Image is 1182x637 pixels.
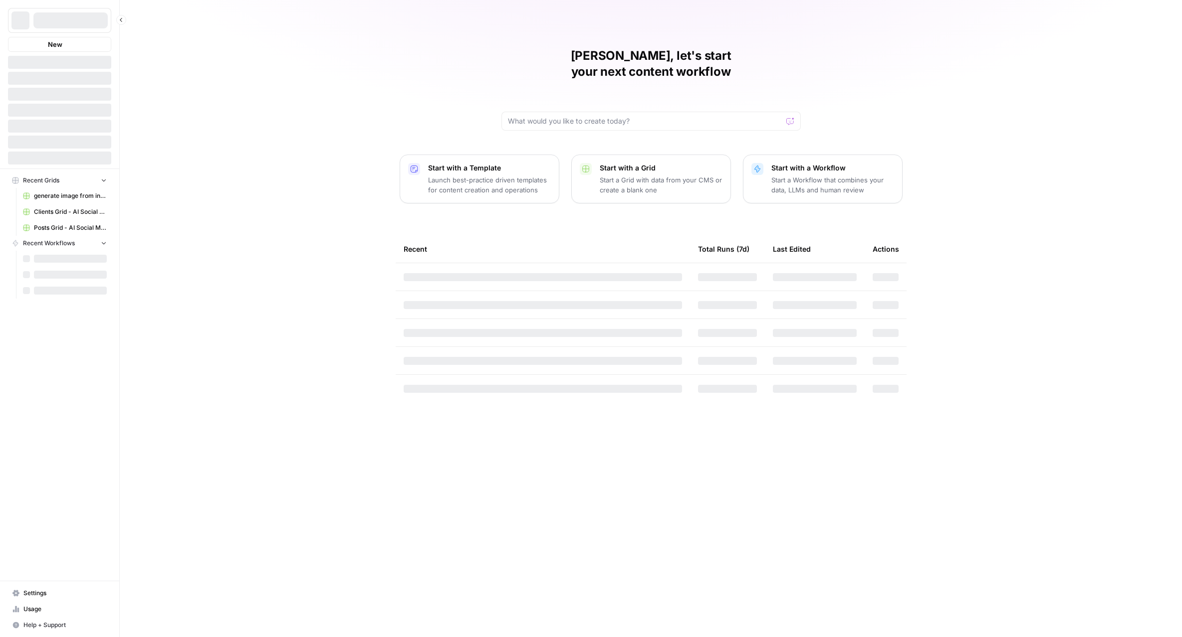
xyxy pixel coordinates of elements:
button: Start with a GridStart a Grid with data from your CMS or create a blank one [571,155,731,203]
button: Recent Workflows [8,236,111,251]
button: Start with a WorkflowStart a Workflow that combines your data, LLMs and human review [743,155,903,203]
button: Help + Support [8,617,111,633]
span: Recent Workflows [23,239,75,248]
a: Settings [8,585,111,601]
p: Start with a Grid [600,163,722,173]
a: generate image from input image (copyright tests) duplicate Grid [18,188,111,204]
div: Actions [873,235,899,263]
a: Posts Grid - AI Social Media [18,220,111,236]
button: New [8,37,111,52]
p: Start a Workflow that combines your data, LLMs and human review [771,175,894,195]
span: Help + Support [23,621,107,630]
a: Clients Grid - AI Social Media [18,204,111,220]
span: Settings [23,589,107,598]
input: What would you like to create today? [508,116,782,126]
p: Start a Grid with data from your CMS or create a blank one [600,175,722,195]
span: New [48,39,62,49]
span: Clients Grid - AI Social Media [34,207,107,216]
span: Recent Grids [23,176,59,185]
p: Start with a Template [428,163,551,173]
button: Start with a TemplateLaunch best-practice driven templates for content creation and operations [400,155,559,203]
p: Start with a Workflow [771,163,894,173]
div: Last Edited [773,235,811,263]
span: Usage [23,605,107,614]
div: Total Runs (7d) [698,235,749,263]
div: Recent [404,235,682,263]
a: Usage [8,601,111,617]
span: generate image from input image (copyright tests) duplicate Grid [34,191,107,200]
span: Posts Grid - AI Social Media [34,223,107,232]
p: Launch best-practice driven templates for content creation and operations [428,175,551,195]
button: Recent Grids [8,173,111,188]
h1: [PERSON_NAME], let's start your next content workflow [501,48,801,80]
